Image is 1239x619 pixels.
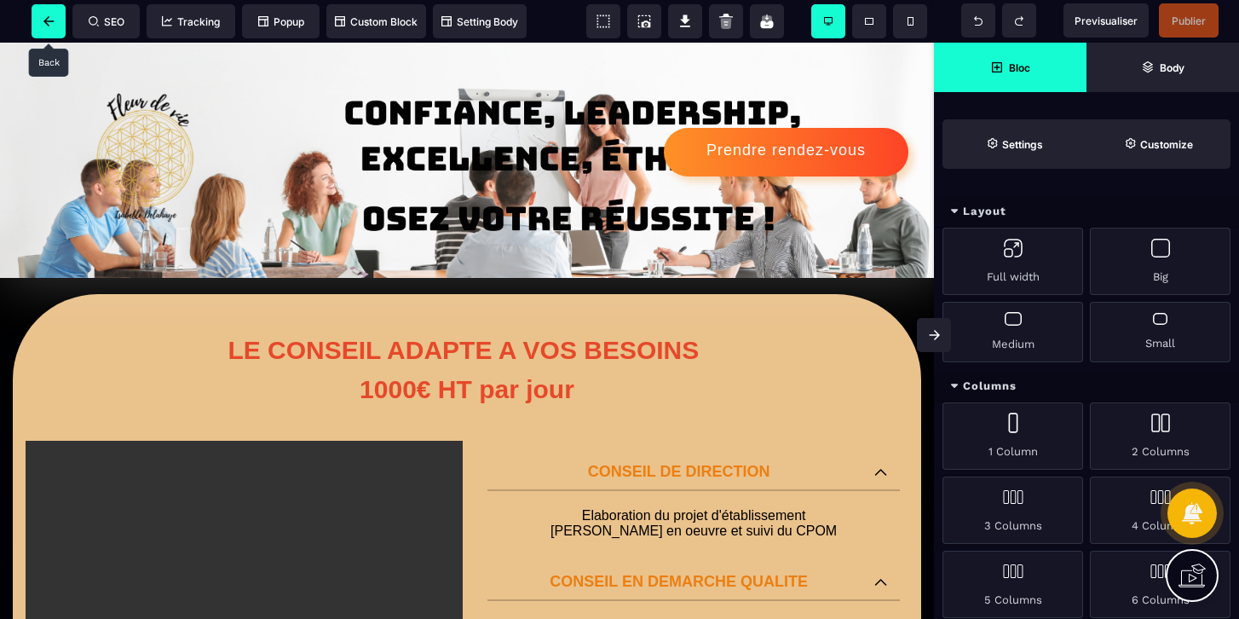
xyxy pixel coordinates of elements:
span: Screenshot [627,4,661,38]
strong: Bloc [1009,61,1030,74]
div: Layout [934,196,1239,228]
div: 6 Columns [1090,551,1230,618]
span: Preview [1063,3,1149,38]
div: Big [1090,228,1230,295]
span: Open Layer Manager [1086,43,1239,92]
span: Publier [1172,14,1206,27]
div: Medium [942,302,1083,362]
div: Small [1090,302,1230,362]
strong: Settings [1002,138,1043,151]
div: 3 Columns [942,477,1083,544]
button: Prendre rendez-vous [664,85,908,134]
p: Elaboration du projet d'établissement [PERSON_NAME] en oeuvre et suivi du CPOM [504,466,883,496]
strong: Body [1160,61,1184,74]
b: LE CONSEIL ADAPTE A VOS BESOINS 1000€ HT par jour [228,293,706,361]
span: Setting Body [441,15,518,28]
span: Previsualiser [1075,14,1138,27]
span: Settings [942,119,1086,169]
span: Open Style Manager [1086,119,1230,169]
p: CONSEIL DE DIRECTION [500,420,857,438]
span: Tracking [162,15,220,28]
p: CONSEIL EN DEMARCHE QUALITE [500,530,857,548]
span: Custom Block [335,15,418,28]
span: View components [586,4,620,38]
span: Open Blocks [934,43,1086,92]
div: 5 Columns [942,551,1083,618]
div: Full width [942,228,1083,295]
strong: Customize [1140,138,1193,151]
div: Columns [934,371,1239,402]
div: 4 Columns [1090,477,1230,544]
div: 1 Column [942,402,1083,470]
span: Popup [258,15,304,28]
div: 2 Columns [1090,402,1230,470]
span: SEO [89,15,124,28]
